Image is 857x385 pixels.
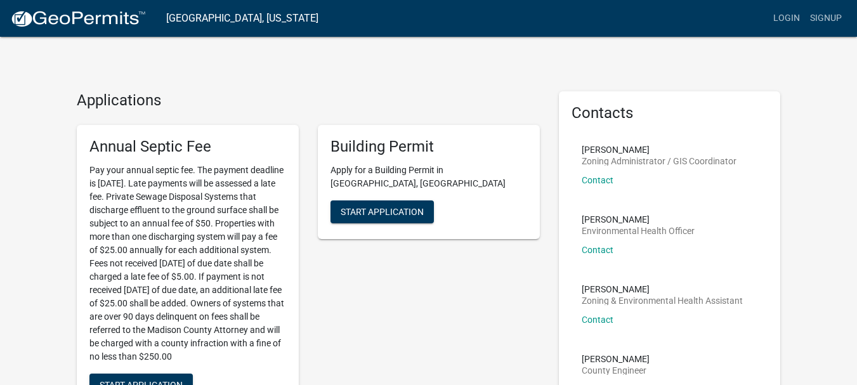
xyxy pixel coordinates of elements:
p: [PERSON_NAME] [582,285,743,294]
p: Environmental Health Officer [582,226,695,235]
p: Pay your annual septic fee. The payment deadline is [DATE]. Late payments will be assessed a late... [89,164,286,363]
a: [GEOGRAPHIC_DATA], [US_STATE] [166,8,318,29]
a: Contact [582,245,613,255]
button: Start Application [330,200,434,223]
p: Apply for a Building Permit in [GEOGRAPHIC_DATA], [GEOGRAPHIC_DATA] [330,164,527,190]
a: Contact [582,175,613,185]
p: [PERSON_NAME] [582,215,695,224]
p: [PERSON_NAME] [582,145,736,154]
h5: Contacts [572,104,768,122]
a: Login [768,6,805,30]
p: County Engineer [582,366,650,375]
a: Contact [582,315,613,325]
p: Zoning & Environmental Health Assistant [582,296,743,305]
h4: Applications [77,91,540,110]
span: Start Application [341,206,424,216]
p: Zoning Administrator / GIS Coordinator [582,157,736,166]
h5: Building Permit [330,138,527,156]
a: Signup [805,6,847,30]
h5: Annual Septic Fee [89,138,286,156]
p: [PERSON_NAME] [582,355,650,363]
